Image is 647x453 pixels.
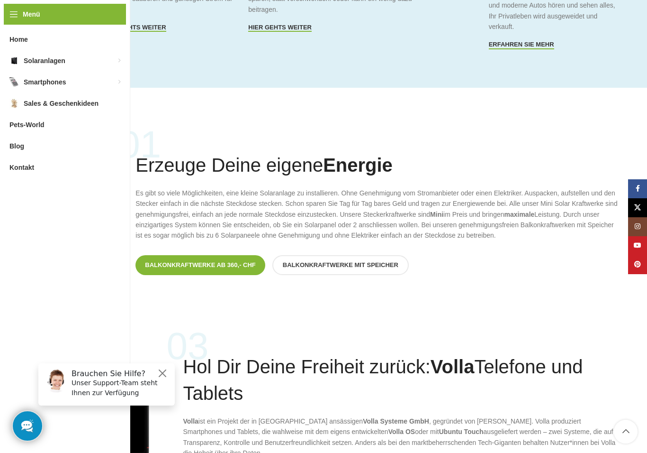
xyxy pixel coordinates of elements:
[9,56,19,65] img: Solaranlagen
[323,155,393,176] b: Energie
[166,327,603,365] p: 03
[126,12,137,23] button: Close
[24,52,65,69] span: Solaranlagen
[248,24,312,32] a: Hier gehts Weiter
[9,31,28,48] span: Home
[431,356,475,377] b: Volla
[363,417,429,425] strong: Volla Systeme GmbH
[614,420,638,444] a: Scroll to top button
[504,211,535,218] strong: maximale
[9,77,19,87] img: Smartphones
[628,198,647,217] a: X Social Link
[103,24,166,32] a: Hier gehts weiter
[23,9,40,19] span: Menü
[439,428,484,435] strong: Ubuntu Touch
[13,13,37,37] img: Customer service
[388,428,415,435] strong: Volla OS
[9,99,19,108] img: Sales & Geschenkideen
[41,22,138,42] p: Unser Support-Team steht Ihnen zur Verfügung
[489,41,554,48] span: Erfahren Sie mehr
[9,116,45,133] span: Pets-World
[628,179,647,198] a: Facebook Social Link
[135,188,620,241] p: Es gibt so viele Möglichkeiten, eine kleine Solaranlage zu installieren. Ohne Genehmigung vom Str...
[24,95,99,112] span: Sales & Geschenkideen
[628,217,647,236] a: Instagram Social Link
[628,255,647,274] a: Pinterest Social Link
[135,152,393,178] h4: Erzeuge Deine eigene
[272,255,409,275] a: Balkonkraftwerke mit Speicher
[24,74,66,91] span: Smartphones
[628,236,647,255] a: YouTube Social Link
[183,353,620,407] h4: Hol Dir Deine Freiheit zurück: Telefone und Tablets
[183,417,198,425] strong: Volla
[135,255,265,275] a: Balkonkraftwerke ab 360,- CHF
[489,41,554,49] a: Erfahren Sie mehr
[248,24,312,31] span: Hier gehts Weiter
[9,159,34,176] span: Kontakt
[41,13,138,22] h6: Brauchen Sie Hilfe?
[119,126,603,164] p: 01
[283,261,398,269] span: Balkonkraftwerke mit Speicher
[430,211,443,218] strong: Mini
[145,261,256,269] span: Balkonkraftwerke ab 360,- CHF
[103,24,166,31] span: Hier gehts weiter
[9,138,24,155] span: Blog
